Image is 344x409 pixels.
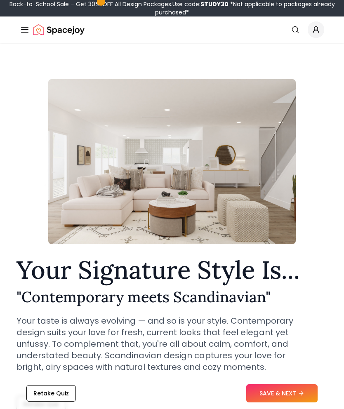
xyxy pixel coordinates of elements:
[16,257,328,282] h1: Your Signature Style Is...
[33,21,85,38] a: Spacejoy
[26,385,76,402] button: Retake Quiz
[16,289,328,305] h2: " Contemporary meets Scandinavian "
[48,79,296,244] img: Contemporary meets Scandinavian Style Example
[20,16,324,43] nav: Global
[246,384,318,402] button: SAVE & NEXT
[33,21,85,38] img: Spacejoy Logo
[16,315,294,373] p: Your taste is always evolving — and so is your style. Contemporary design suits your love for fre...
